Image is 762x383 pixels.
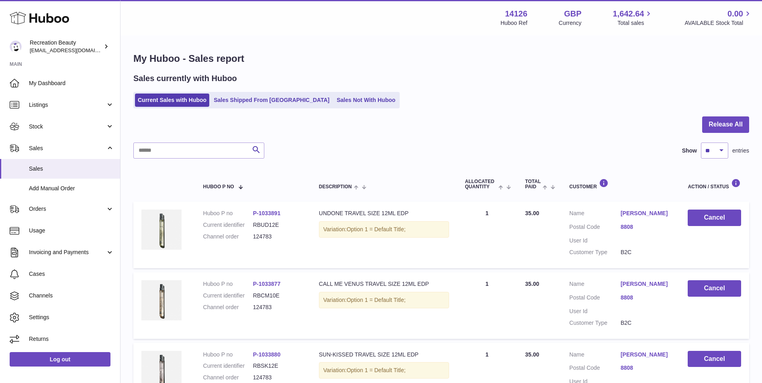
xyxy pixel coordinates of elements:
span: ALLOCATED Quantity [465,179,496,189]
div: SUN-KISSED TRAVEL SIZE 12ML EDP [319,351,449,359]
a: Current Sales with Huboo [135,94,209,107]
dd: RBUD12E [253,221,303,229]
a: 0.00 AVAILABLE Stock Total [684,8,752,27]
dt: Channel order [203,304,253,311]
a: [PERSON_NAME] [621,280,672,288]
dd: RBSK12E [253,362,303,370]
span: 35.00 [525,210,539,216]
span: Cases [29,270,114,278]
span: 1,642.64 [613,8,644,19]
label: Show [682,147,697,155]
span: Total sales [617,19,653,27]
dt: Name [569,210,621,219]
span: 35.00 [525,281,539,287]
strong: GBP [564,8,581,19]
dt: User Id [569,308,621,315]
dt: Postal Code [569,223,621,233]
dt: Huboo P no [203,280,253,288]
span: Description [319,184,352,189]
span: AVAILABLE Stock Total [684,19,752,27]
dt: Current identifier [203,221,253,229]
a: 1,642.64 Total sales [613,8,654,27]
span: Sales [29,165,114,173]
div: Currency [559,19,582,27]
button: Release All [702,116,749,133]
dt: Postal Code [569,294,621,304]
dt: Current identifier [203,292,253,299]
a: Log out [10,352,110,367]
dt: Customer Type [569,319,621,327]
button: Cancel [688,351,741,367]
span: entries [732,147,749,155]
a: 8808 [621,364,672,372]
a: P-1033880 [253,351,281,358]
span: My Dashboard [29,79,114,87]
dt: Name [569,280,621,290]
dt: Customer Type [569,249,621,256]
img: customercare@recreationbeauty.com [10,41,22,53]
img: CMV-Bottle.jpg [141,280,182,320]
span: Total paid [525,179,541,189]
div: Action / Status [688,179,741,189]
span: Add Manual Order [29,185,114,192]
span: 35.00 [525,351,539,358]
dt: User Id [569,237,621,244]
button: Cancel [688,280,741,297]
span: Invoicing and Payments [29,249,106,256]
a: [PERSON_NAME] [621,210,672,217]
span: Option 1 = Default Title; [347,297,406,303]
div: Variation: [319,362,449,379]
dt: Huboo P no [203,351,253,359]
span: Settings [29,314,114,321]
dt: Channel order [203,233,253,240]
div: Customer [569,179,672,189]
a: [PERSON_NAME] [621,351,672,359]
div: CALL ME VENUS TRAVEL SIZE 12ML EDP [319,280,449,288]
span: Sales [29,145,106,152]
a: Sales Shipped From [GEOGRAPHIC_DATA] [211,94,332,107]
dt: Channel order [203,374,253,381]
div: Huboo Ref [501,19,527,27]
span: Stock [29,123,106,130]
dd: B2C [621,249,672,256]
dd: 124783 [253,233,303,240]
td: 1 [457,202,517,268]
a: 8808 [621,223,672,231]
dt: Name [569,351,621,361]
div: UNDONE TRAVEL SIZE 12ML EDP [319,210,449,217]
dd: B2C [621,319,672,327]
span: Orders [29,205,106,213]
h1: My Huboo - Sales report [133,52,749,65]
span: Channels [29,292,114,299]
span: Option 1 = Default Title; [347,367,406,373]
button: Cancel [688,210,741,226]
dd: RBCM10E [253,292,303,299]
a: P-1033877 [253,281,281,287]
td: 1 [457,272,517,339]
div: Variation: [319,221,449,238]
dt: Huboo P no [203,210,253,217]
span: Huboo P no [203,184,234,189]
span: Returns [29,335,114,343]
span: Listings [29,101,106,109]
span: [EMAIL_ADDRESS][DOMAIN_NAME] [30,47,118,53]
a: P-1033891 [253,210,281,216]
dt: Postal Code [569,364,621,374]
span: 0.00 [727,8,743,19]
span: Usage [29,227,114,234]
dd: 124783 [253,374,303,381]
dd: 124783 [253,304,303,311]
a: Sales Not With Huboo [334,94,398,107]
div: Recreation Beauty [30,39,102,54]
a: 8808 [621,294,672,302]
div: Variation: [319,292,449,308]
span: Option 1 = Default Title; [347,226,406,232]
img: Undone-Bottle.jpg [141,210,182,250]
h2: Sales currently with Huboo [133,73,237,84]
strong: 14126 [505,8,527,19]
dt: Current identifier [203,362,253,370]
